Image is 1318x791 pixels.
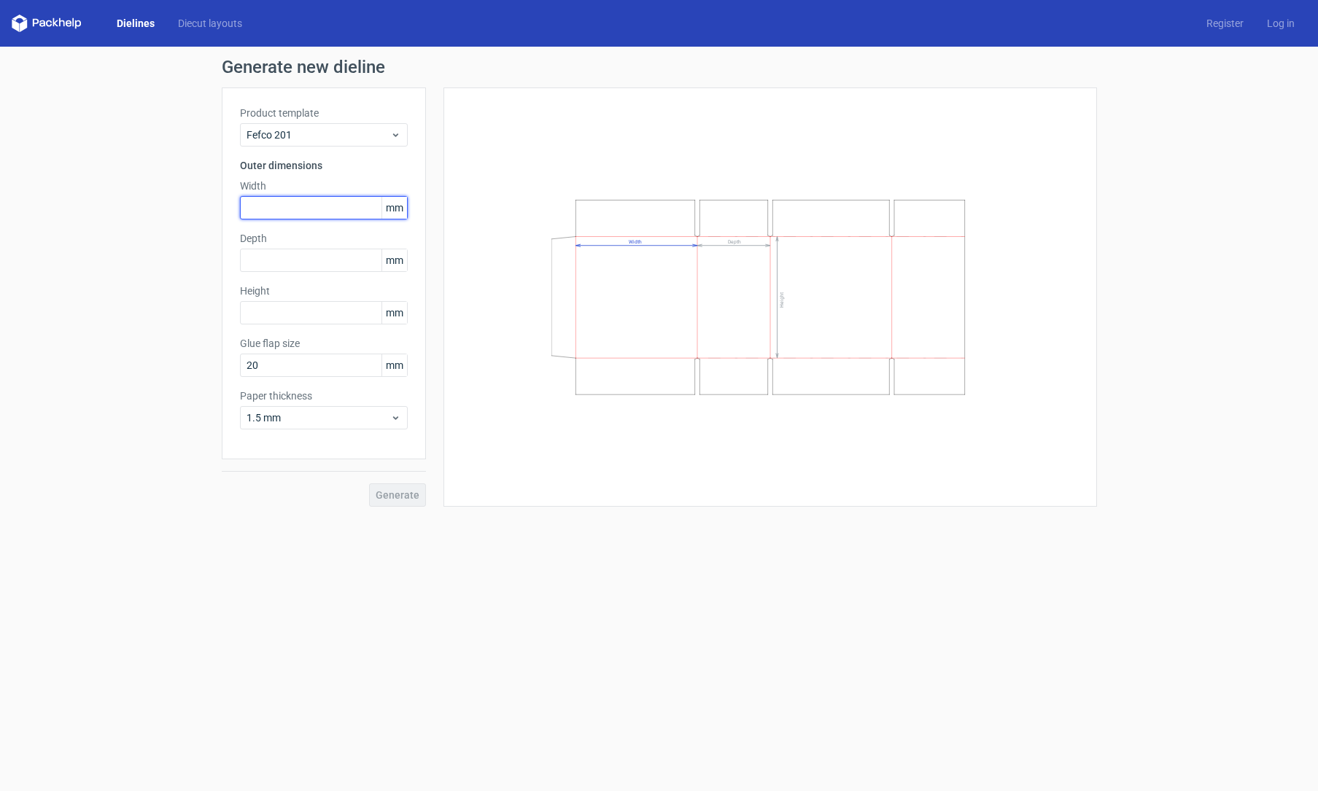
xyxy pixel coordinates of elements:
[381,302,407,324] span: mm
[240,284,408,298] label: Height
[247,128,390,142] span: Fefco 201
[240,179,408,193] label: Width
[381,249,407,271] span: mm
[240,158,408,173] h3: Outer dimensions
[778,292,784,308] text: Height
[1195,16,1255,31] a: Register
[240,336,408,351] label: Glue flap size
[381,354,407,376] span: mm
[240,389,408,403] label: Paper thickness
[166,16,254,31] a: Diecut layouts
[240,231,408,246] label: Depth
[1255,16,1306,31] a: Log in
[247,410,390,425] span: 1.5 mm
[629,239,642,245] text: Width
[222,58,1097,76] h1: Generate new dieline
[105,16,166,31] a: Dielines
[381,197,407,219] span: mm
[728,239,741,245] text: Depth
[240,106,408,120] label: Product template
